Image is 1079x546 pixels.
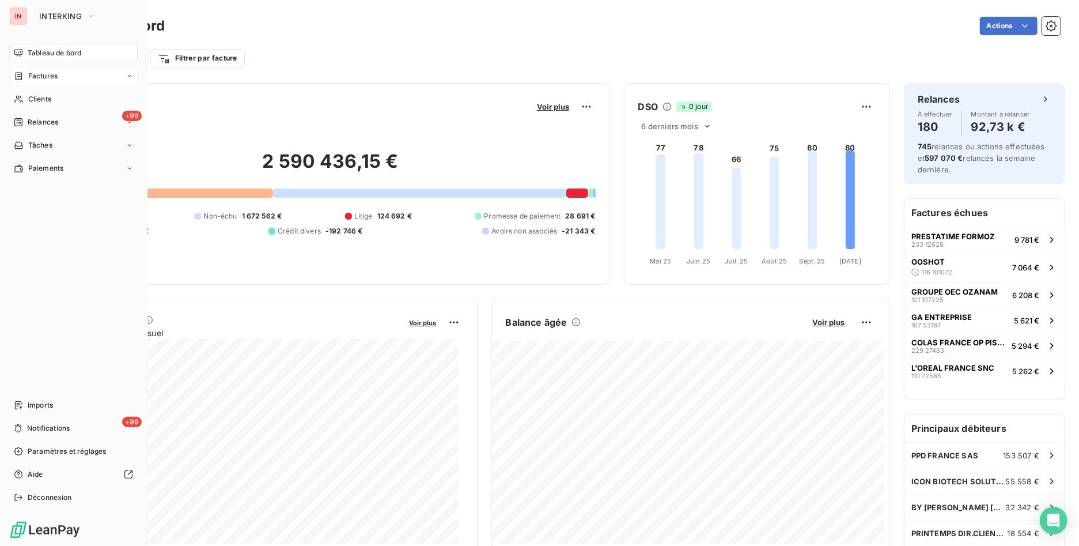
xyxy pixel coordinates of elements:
span: relances ou actions effectuées et relancés la semaine dernière. [918,142,1045,174]
span: 32 342 € [1006,503,1039,512]
span: 745 [918,142,932,151]
span: 0 jour [676,101,712,112]
button: PRESTATIME FORMOZ233 126289 781 € [904,227,1065,252]
span: 107 53187 [911,322,941,329]
h6: Relances [918,92,960,106]
span: À effectuer [918,111,952,118]
tspan: [DATE] [839,257,861,265]
img: Logo LeanPay [9,521,81,539]
span: Promesse de paiement [484,211,561,221]
span: Tâches [28,140,52,150]
button: Voir plus [809,317,848,327]
span: Notifications [27,423,70,434]
span: 229 27483 [911,347,944,354]
span: PRESTATIME FORMOZ [911,232,995,241]
button: Voir plus [533,101,573,112]
button: Voir plus [406,317,440,327]
span: Paramètres et réglages [28,446,106,457]
span: 116 101072 [922,269,952,276]
span: +99 [122,417,142,427]
span: 18 554 € [1008,529,1039,538]
span: INTERKING [39,12,82,21]
span: PPD FRANCE SAS [911,451,978,460]
tspan: Sept. 25 [799,257,825,265]
button: Actions [980,17,1038,35]
span: 28 691 € [565,211,595,221]
span: 1 672 562 € [242,211,282,221]
h6: DSO [638,100,658,114]
div: Open Intercom Messenger [1040,507,1067,534]
span: Voir plus [812,318,845,327]
span: Clients [28,94,51,104]
span: Montant à relancer [971,111,1030,118]
span: 5 294 € [1012,341,1039,351]
span: 121 107225 [911,296,944,303]
button: GROUPE OEC OZANAM121 1072256 208 € [904,282,1065,307]
span: -192 746 € [325,226,363,236]
span: Paiements [28,163,63,174]
span: Tableau de bord [28,48,81,58]
span: 55 558 € [1006,477,1039,486]
span: Litige [354,211,373,221]
span: PRINTEMPS DIR.CLIENTELE&SERV. [911,529,1008,538]
span: 9 781 € [1014,235,1039,244]
span: BY [PERSON_NAME] [PERSON_NAME] COMPANIES [911,503,1006,512]
button: OOSHOT116 1010727 064 € [904,252,1065,282]
span: GA ENTREPRISE [911,312,972,322]
h6: Principaux débiteurs [904,415,1065,442]
button: L'OREAL FRANCE SNC110 725855 262 € [904,358,1065,383]
tspan: Août 25 [762,257,787,265]
span: Voir plus [410,319,437,327]
span: GROUPE OEC OZANAM [911,287,998,296]
span: 6 derniers mois [642,122,698,131]
h6: Factures échues [904,199,1065,227]
span: Déconnexion [28,492,72,503]
div: IN [9,7,28,25]
span: OOSHOT [911,257,945,266]
tspan: Juil. 25 [725,257,748,265]
a: Aide [9,465,138,484]
span: L'OREAL FRANCE SNC [911,363,994,372]
h6: Balance âgée [506,315,567,329]
span: ICON BIOTECH SOLUTION [911,477,1006,486]
tspan: Mai 25 [650,257,671,265]
span: Relances [28,117,58,127]
button: GA ENTREPRISE107 531875 621 € [904,307,1065,333]
span: 6 208 € [1012,291,1039,300]
span: 7 064 € [1012,263,1039,272]
span: Voir plus [537,102,569,111]
span: -21 343 € [562,226,595,236]
span: Factures [28,71,58,81]
span: Non-échu [203,211,237,221]
span: COLAS FRANCE OP PISTE 1 [911,338,1007,347]
button: Filtrer par facture [150,49,245,67]
span: Crédit divers [278,226,321,236]
span: 110 72585 [911,372,941,379]
span: +99 [122,111,142,121]
span: 153 507 € [1004,451,1039,460]
span: Chiffre d'affaires mensuel [65,327,402,339]
tspan: Juin 25 [687,257,710,265]
button: COLAS FRANCE OP PISTE 1229 274835 294 € [904,333,1065,358]
span: Imports [28,400,53,411]
span: Avoirs non associés [491,226,557,236]
h4: 92,73 k € [971,118,1030,136]
span: 233 12628 [911,241,944,248]
span: 124 692 € [377,211,412,221]
h2: 2 590 436,15 € [65,150,596,184]
h4: 180 [918,118,952,136]
span: 5 262 € [1012,367,1039,376]
span: Aide [28,469,43,480]
span: 5 621 € [1014,316,1039,325]
span: 597 070 € [925,153,963,163]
